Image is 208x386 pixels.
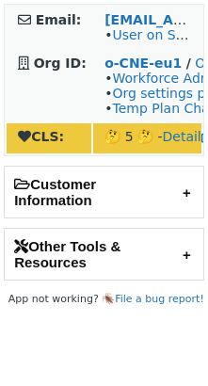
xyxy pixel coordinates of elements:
[5,167,203,217] h2: Customer Information
[93,123,201,153] td: 🤔 5 🤔 -
[34,56,87,71] strong: Org ID:
[104,56,182,71] a: o-CNE-eu1
[115,293,204,305] a: File a bug report!
[18,129,64,144] strong: CLS:
[5,229,203,280] h2: Other Tools & Resources
[36,12,82,27] strong: Email:
[186,56,191,71] strong: /
[4,290,204,309] footer: App not working? 🪳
